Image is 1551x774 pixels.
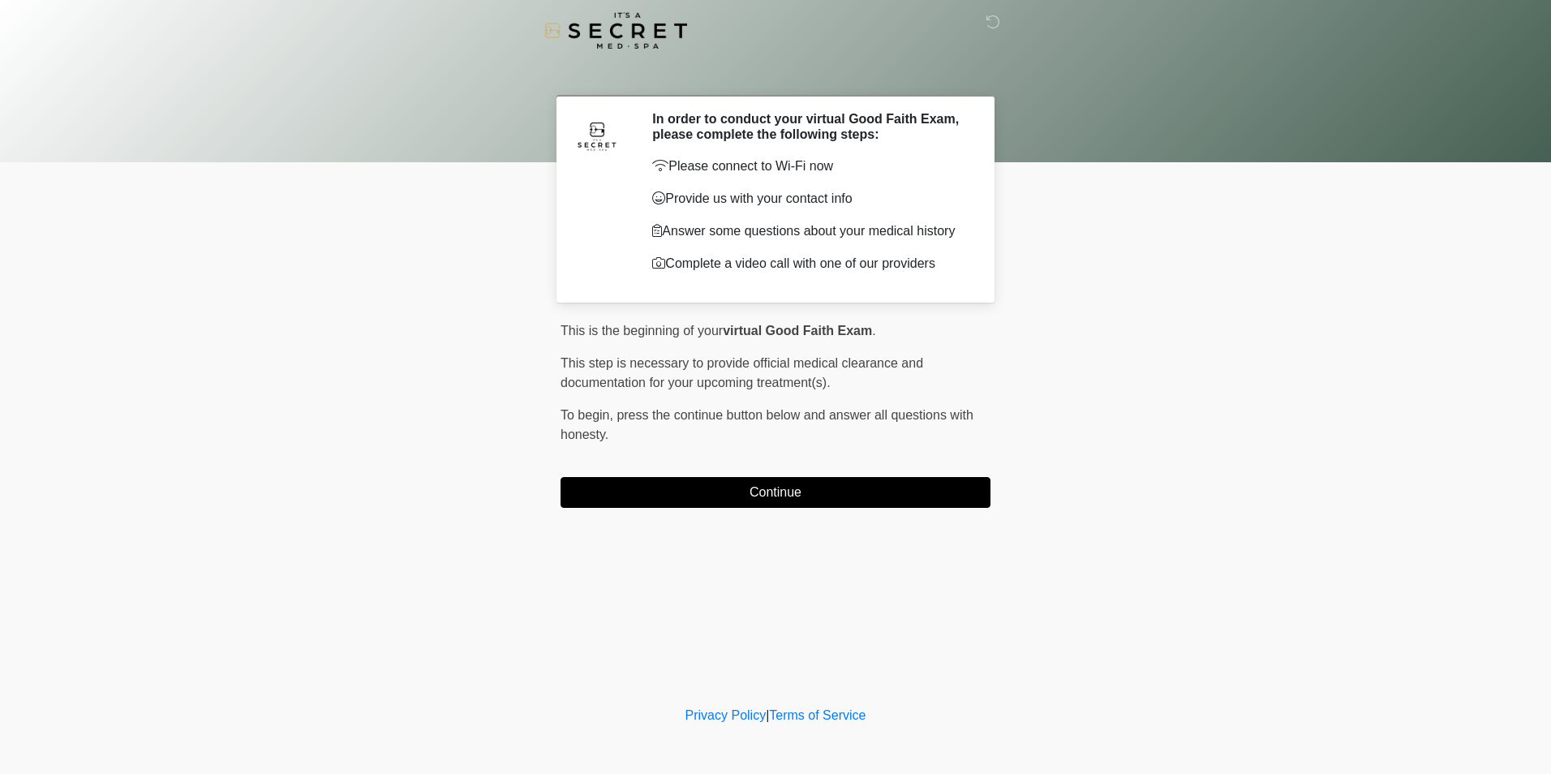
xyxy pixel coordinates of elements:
[561,408,617,422] span: To begin,
[872,324,875,338] span: .
[561,324,723,338] span: This is the beginning of your
[561,408,973,441] span: press the continue button below and answer all questions with honesty.
[652,111,966,142] h2: In order to conduct your virtual Good Faith Exam, please complete the following steps:
[561,356,923,389] span: This step is necessary to provide official medical clearance and documentation for your upcoming ...
[652,189,966,209] p: Provide us with your contact info
[723,324,872,338] strong: virtual Good Faith Exam
[548,58,1003,88] h1: ‎ ‎
[769,708,866,722] a: Terms of Service
[652,157,966,176] p: Please connect to Wi-Fi now
[685,708,767,722] a: Privacy Policy
[652,254,966,273] p: Complete a video call with one of our providers
[652,221,966,241] p: Answer some questions about your medical history
[766,708,769,722] a: |
[561,477,990,508] button: Continue
[573,111,621,160] img: Agent Avatar
[544,12,687,49] img: It's A Secret Med Spa Logo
